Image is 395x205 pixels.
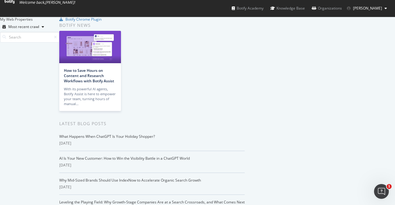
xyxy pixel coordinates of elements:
[374,184,389,199] iframe: Intercom live chat
[65,17,102,22] div: Botify Chrome Plugin
[270,5,305,11] div: Knowledge Base
[387,184,392,189] span: 1
[59,22,245,29] div: Botify news
[8,25,39,29] div: Most recent crawl
[353,6,382,11] span: Aude Cervantes
[59,17,102,22] a: Botify Chrome Plugin
[342,3,392,13] button: [PERSON_NAME]
[232,5,264,11] div: Botify Academy
[312,5,342,11] div: Organizations
[59,31,121,63] img: How to Save Hours on Content and Research Workflows with Botify Assist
